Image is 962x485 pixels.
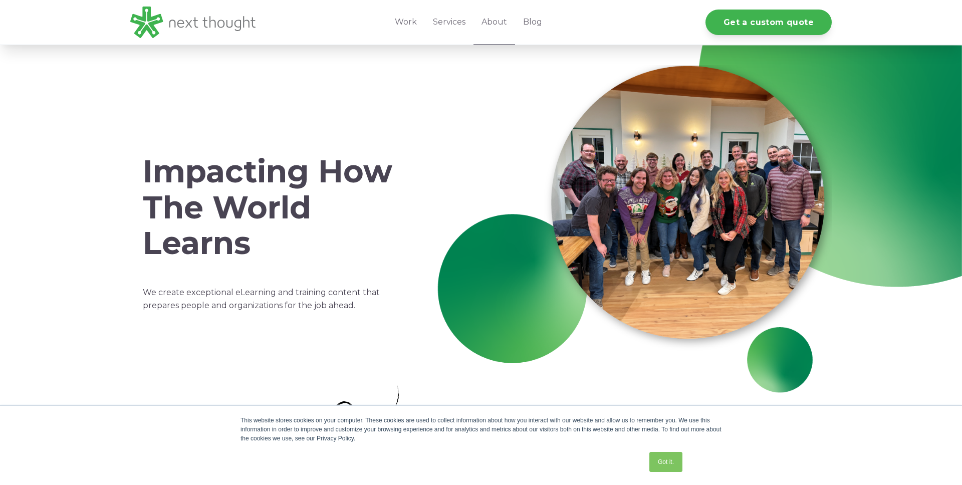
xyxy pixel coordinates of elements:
[432,65,832,398] img: NTGroup
[241,416,722,443] div: This website stores cookies on your computer. These cookies are used to collect information about...
[143,152,392,262] span: Impacting How The World Learns
[649,452,682,472] a: Got it.
[143,288,380,310] span: We create exceptional eLearning and training content that prepares people and organizations for t...
[705,10,832,35] a: Get a custom quote
[331,385,401,461] img: Arrow
[130,7,256,38] img: LG - NextThought Logo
